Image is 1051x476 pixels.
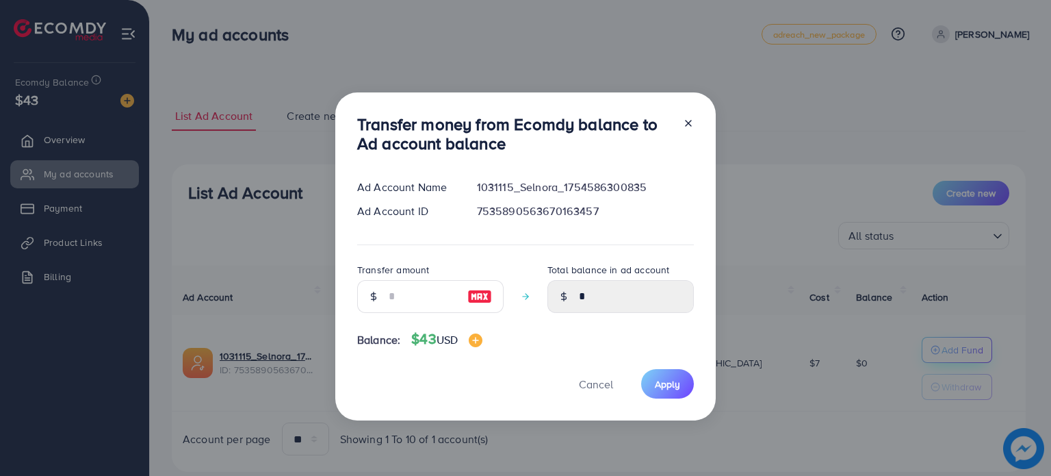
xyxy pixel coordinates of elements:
[357,263,429,277] label: Transfer amount
[655,377,680,391] span: Apply
[547,263,669,277] label: Total balance in ad account
[437,332,458,347] span: USD
[357,332,400,348] span: Balance:
[411,331,482,348] h4: $43
[467,288,492,305] img: image
[562,369,630,399] button: Cancel
[346,203,466,219] div: Ad Account ID
[469,334,482,347] img: image
[641,369,694,399] button: Apply
[466,179,705,195] div: 1031115_Selnora_1754586300835
[579,377,613,392] span: Cancel
[346,179,466,195] div: Ad Account Name
[357,114,672,154] h3: Transfer money from Ecomdy balance to Ad account balance
[466,203,705,219] div: 7535890563670163457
